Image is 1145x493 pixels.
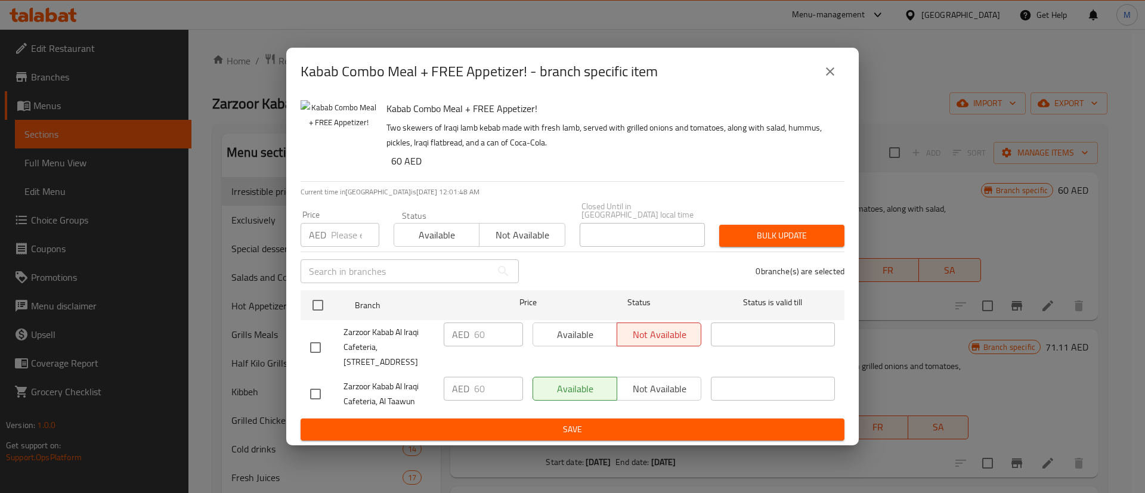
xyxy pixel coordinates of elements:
p: Current time in [GEOGRAPHIC_DATA] is [DATE] 12:01:48 AM [301,187,844,197]
button: Bulk update [719,225,844,247]
span: Zarzoor Kabab Al Iraqi Cafeteria, [STREET_ADDRESS] [343,325,434,370]
button: close [816,57,844,86]
h6: Kabab Combo Meal + FREE Appetizer! [386,100,835,117]
span: Bulk update [729,228,835,243]
p: AED [452,382,469,396]
p: Two skewers of Iraqi lamb kebab made with fresh lamb, served with grilled onions and tomatoes, al... [386,120,835,150]
h6: 60 AED [391,153,835,169]
p: 0 branche(s) are selected [756,265,844,277]
span: Not available [484,227,560,244]
p: AED [452,327,469,342]
input: Please enter price [331,223,379,247]
span: Save [310,422,835,437]
button: Available [394,223,479,247]
input: Search in branches [301,259,491,283]
img: Kabab Combo Meal + FREE Appetizer! [301,100,377,176]
button: Not available [479,223,565,247]
span: Available [399,227,475,244]
span: Zarzoor Kabab Al Iraqi Cafeteria, Al Taawun [343,379,434,409]
h2: Kabab Combo Meal + FREE Appetizer! - branch specific item [301,62,658,81]
span: Status [577,295,701,310]
input: Please enter price [474,377,523,401]
input: Please enter price [474,323,523,346]
button: Save [301,418,844,441]
span: Branch [355,298,479,313]
span: Price [488,295,568,310]
p: AED [309,228,326,242]
span: Status is valid till [711,295,835,310]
